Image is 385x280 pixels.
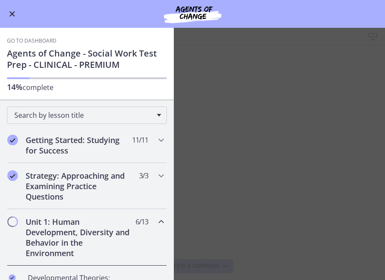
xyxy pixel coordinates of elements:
[26,135,132,156] h2: Getting Started: Studying for Success
[7,82,23,92] span: 14%
[26,217,132,258] h2: Unit 1: Human Development, Diversity and Behavior in the Environment
[7,37,56,44] a: Go to Dashboard
[140,3,245,24] img: Agents of Change
[7,82,167,93] p: complete
[7,135,18,145] i: Completed
[7,48,167,70] h1: Agents of Change - Social Work Test Prep - CLINICAL - PREMIUM
[7,107,167,124] div: Search by lesson title
[139,170,148,181] span: 3 / 3
[136,217,148,227] span: 6 / 13
[7,170,18,181] i: Completed
[7,9,17,19] button: Enable menu
[26,170,132,202] h2: Strategy: Approaching and Examining Practice Questions
[132,135,148,145] span: 11 / 11
[14,110,153,120] span: Search by lesson title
